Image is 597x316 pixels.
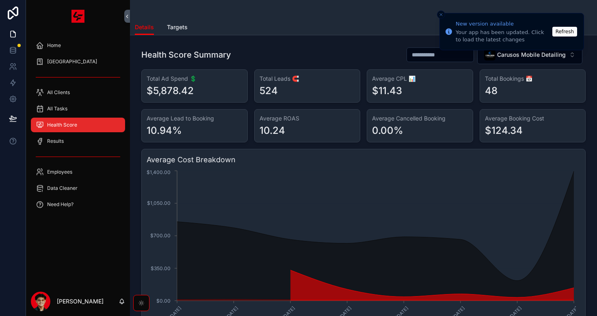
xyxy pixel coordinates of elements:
[552,27,577,37] button: Refresh
[485,84,497,97] div: 48
[147,154,580,166] h3: Average Cost Breakdown
[47,138,64,144] span: Results
[456,20,550,28] div: New version available
[260,124,285,137] div: 10.24
[477,45,582,64] button: Select Button
[47,42,61,49] span: Home
[260,114,355,123] h3: Average ROAS
[485,114,581,123] h3: Average Booking Cost
[47,122,77,128] span: Health Score
[71,10,84,23] img: App logo
[147,114,242,123] h3: Average Lead to Booking
[26,32,130,222] div: scrollable content
[135,23,154,31] span: Details
[147,124,182,137] div: 10.94%
[57,297,104,305] p: [PERSON_NAME]
[47,105,67,112] span: All Tasks
[31,54,125,69] a: [GEOGRAPHIC_DATA]
[372,75,468,83] h3: Average CPL 📊
[150,232,171,239] tspan: $700.00
[47,169,72,175] span: Employees
[372,124,403,137] div: 0.00%
[372,114,468,123] h3: Average Cancelled Booking
[135,20,154,35] a: Details
[31,197,125,212] a: Need Help?
[31,118,125,132] a: Health Score
[31,134,125,148] a: Results
[31,165,125,179] a: Employees
[141,49,231,60] h1: Health Score Summary
[156,298,171,304] tspan: $0.00
[260,84,278,97] div: 524
[485,75,581,83] h3: Total Bookings 📅
[485,124,523,137] div: $124.34
[372,84,402,97] div: $11.43
[260,75,355,83] h3: Total Leads 🧲
[47,58,97,65] span: [GEOGRAPHIC_DATA]
[167,20,188,36] a: Targets
[147,84,194,97] div: $5,878.42
[147,200,171,206] tspan: $1,050.00
[31,85,125,100] a: All Clients
[47,201,74,208] span: Need Help?
[147,169,171,175] tspan: $1,400.00
[456,29,550,43] div: Your app has been updated. Click to load the latest changes
[167,23,188,31] span: Targets
[31,181,125,196] a: Data Cleaner
[47,185,78,191] span: Data Cleaner
[31,101,125,116] a: All Tasks
[31,38,125,53] a: Home
[151,265,171,271] tspan: $350.00
[47,89,70,96] span: All Clients
[147,75,242,83] h3: Total Ad Spend 💲
[497,51,566,59] span: Carusos Mobile Detailing
[437,11,445,19] button: Close toast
